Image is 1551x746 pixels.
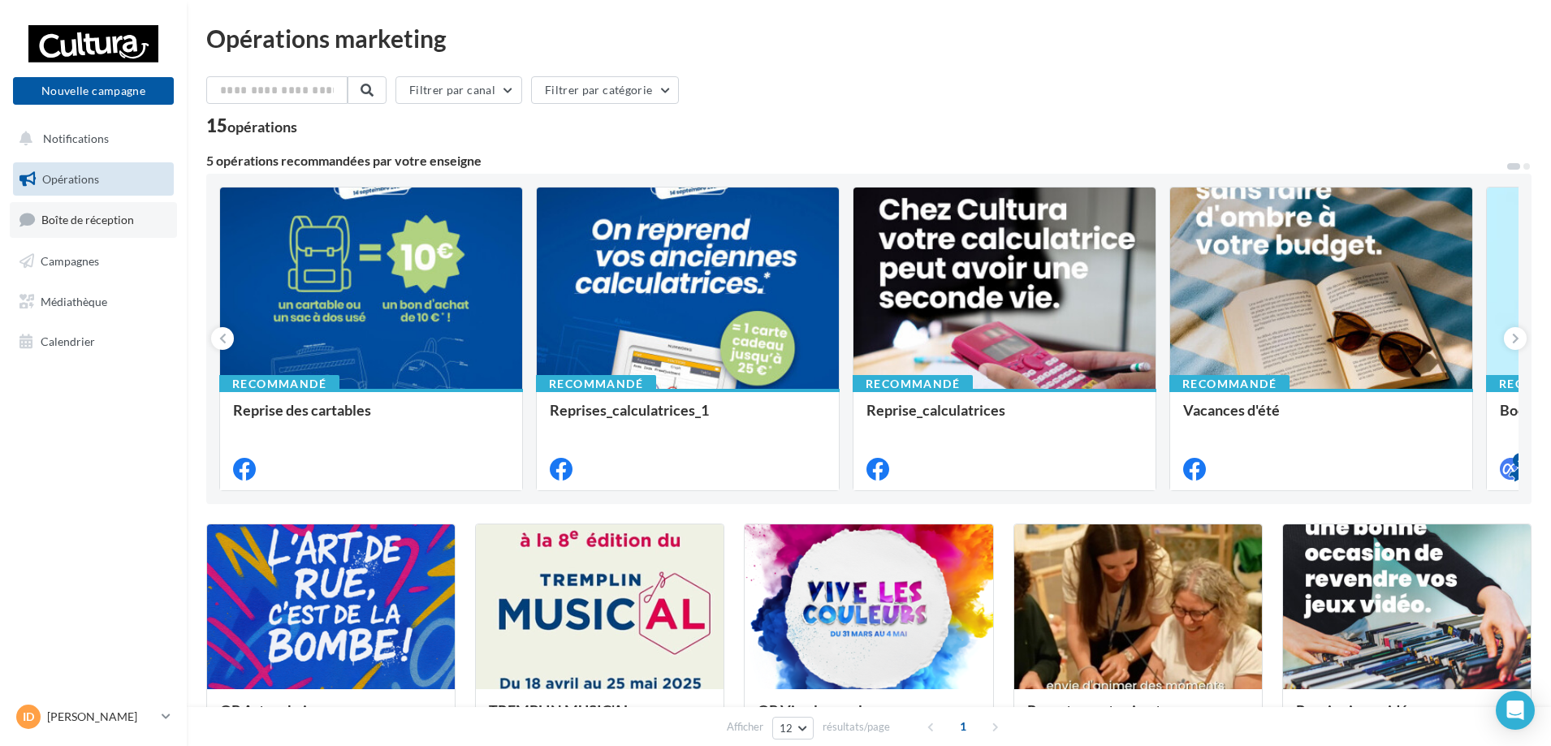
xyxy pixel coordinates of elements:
[489,702,711,735] div: TREMPLIN MUSIC'AL
[758,702,979,735] div: OP Vive les couleurs
[13,701,174,732] a: ID [PERSON_NAME]
[866,402,1143,434] div: Reprise_calculatrices
[550,402,826,434] div: Reprises_calculatrices_1
[227,119,297,134] div: opérations
[13,77,174,105] button: Nouvelle campagne
[1169,375,1290,393] div: Recommandé
[41,294,107,308] span: Médiathèque
[220,702,442,735] div: OP Arts urbains
[219,375,339,393] div: Recommandé
[10,162,177,196] a: Opérations
[823,719,890,735] span: résultats/page
[727,719,763,735] span: Afficher
[233,402,509,434] div: Reprise des cartables
[1496,691,1535,730] div: Open Intercom Messenger
[10,285,177,319] a: Médiathèque
[1296,702,1518,735] div: Reprise jeux vidéo
[10,325,177,359] a: Calendrier
[47,709,155,725] p: [PERSON_NAME]
[780,722,793,735] span: 12
[206,154,1506,167] div: 5 opérations recommandées par votre enseigne
[1027,702,1249,735] div: Recrutement animateurs
[206,117,297,135] div: 15
[10,202,177,237] a: Boîte de réception
[42,172,99,186] span: Opérations
[206,26,1532,50] div: Opérations marketing
[43,132,109,145] span: Notifications
[1513,453,1527,468] div: 4
[10,122,171,156] button: Notifications
[10,244,177,278] a: Campagnes
[1183,402,1459,434] div: Vacances d'été
[41,213,134,226] span: Boîte de réception
[41,254,99,268] span: Campagnes
[853,375,973,393] div: Recommandé
[23,709,34,725] span: ID
[536,375,656,393] div: Recommandé
[950,714,976,740] span: 1
[41,334,95,348] span: Calendrier
[772,717,814,740] button: 12
[395,76,522,104] button: Filtrer par canal
[531,76,679,104] button: Filtrer par catégorie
